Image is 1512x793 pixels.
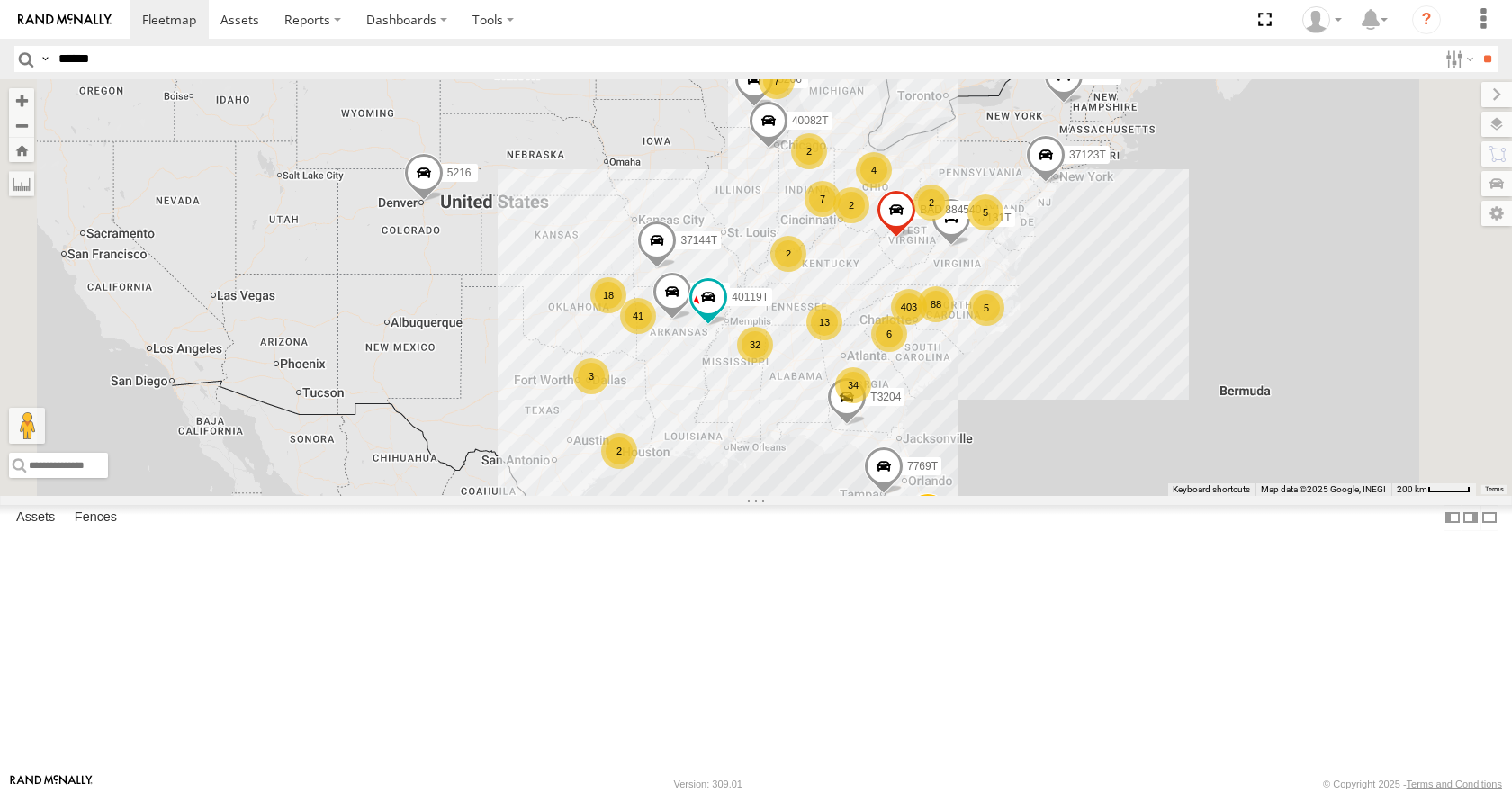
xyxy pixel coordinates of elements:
[10,775,93,793] a: Visit our Website
[9,171,34,196] label: Measure
[732,291,769,303] span: 40119T
[870,391,901,403] span: T3204
[913,185,949,221] div: 2
[792,115,829,128] span: 40082T
[9,113,34,138] button: Zoom out
[1462,505,1480,531] label: Dock Summary Table to the Right
[1438,46,1477,72] label: Search Filter Options
[737,327,773,363] div: 32
[770,236,806,272] div: 2
[968,290,1004,326] div: 5
[835,367,871,403] div: 34
[590,277,626,313] div: 18
[759,63,795,99] div: 7
[674,779,742,789] div: Version: 309.01
[1480,505,1498,531] label: Hide Summary Table
[1296,6,1348,33] div: Summer Walker
[447,167,472,179] span: 5216
[1323,779,1502,789] div: © Copyright 2025 -
[1069,149,1106,161] span: 37123T
[1485,485,1504,492] a: Terms (opens in new tab)
[9,408,45,444] button: Drag Pegman onto the map to open Street View
[1481,201,1512,226] label: Map Settings
[778,74,802,86] span: 5266
[918,286,954,322] div: 88
[9,138,34,162] button: Zoom Home
[620,298,656,334] div: 41
[38,46,52,72] label: Search Query
[967,194,1003,230] div: 5
[601,433,637,469] div: 2
[975,212,1012,225] span: 37131T
[1173,483,1250,496] button: Keyboard shortcuts
[806,304,842,340] div: 13
[891,289,927,325] div: 403
[920,203,981,216] span: BAD 884540
[573,358,609,394] div: 3
[680,234,717,247] span: 37144T
[1397,484,1427,494] span: 200 km
[1391,483,1476,496] button: Map Scale: 200 km per 44 pixels
[7,506,64,531] label: Assets
[805,181,841,217] div: 7
[1407,779,1502,789] a: Terms and Conditions
[1412,5,1441,34] i: ?
[1261,484,1386,494] span: Map data ©2025 Google, INEGI
[907,460,938,473] span: 7769T
[871,316,907,352] div: 6
[66,506,126,531] label: Fences
[791,133,827,169] div: 2
[856,152,892,188] div: 4
[833,187,869,223] div: 2
[1444,505,1462,531] label: Dock Summary Table to the Left
[18,14,112,26] img: rand-logo.svg
[9,88,34,113] button: Zoom in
